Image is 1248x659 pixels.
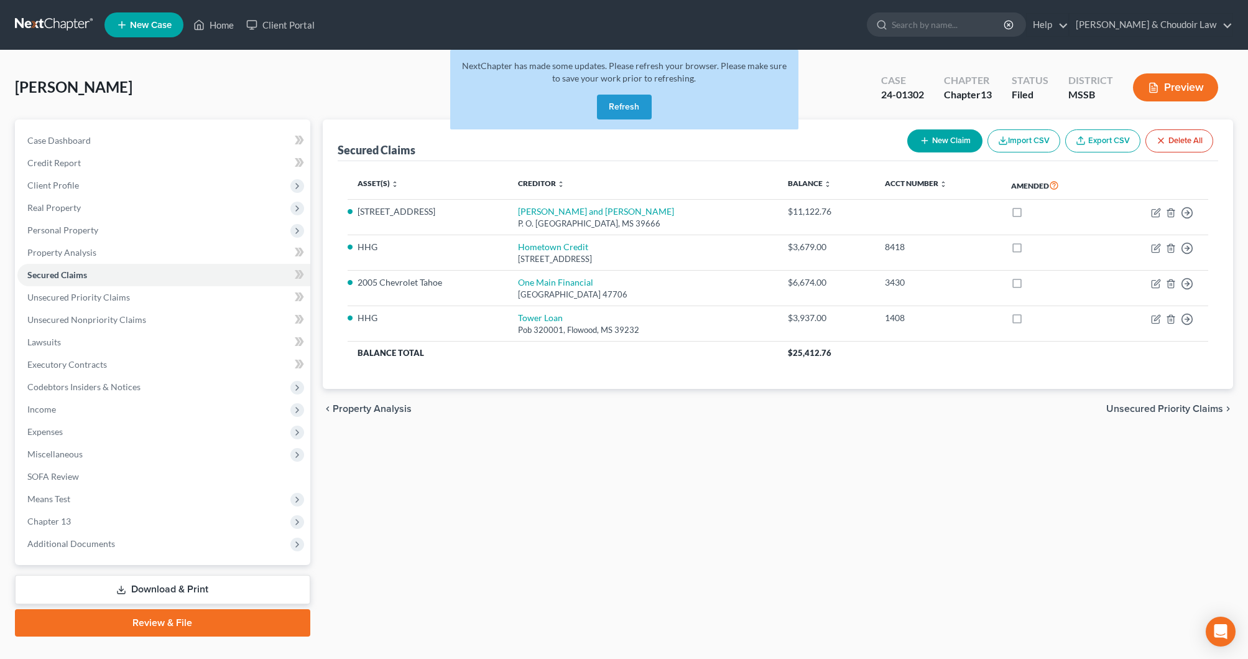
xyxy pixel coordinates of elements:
div: $6,674.00 [788,276,866,289]
span: Unsecured Priority Claims [27,292,130,302]
div: $11,122.76 [788,205,866,218]
a: [PERSON_NAME] and [PERSON_NAME] [518,206,674,217]
a: Hometown Credit [518,241,588,252]
span: Unsecured Nonpriority Claims [27,314,146,325]
span: Client Profile [27,180,79,190]
span: Real Property [27,202,81,213]
div: Secured Claims [338,143,415,157]
span: New Case [130,21,172,30]
i: unfold_more [391,180,399,188]
div: Chapter [944,73,992,88]
div: Chapter [944,88,992,102]
a: Credit Report [17,152,310,174]
i: unfold_more [940,180,947,188]
span: Codebtors Insiders & Notices [27,381,141,392]
span: Expenses [27,426,63,437]
i: chevron_left [323,404,333,414]
input: Search by name... [892,13,1005,36]
a: Tower Loan [518,312,563,323]
span: Secured Claims [27,269,87,280]
a: Creditor unfold_more [518,179,565,188]
span: Credit Report [27,157,81,168]
th: Amended [1001,171,1105,200]
span: Means Test [27,493,70,504]
a: Download & Print [15,575,310,604]
button: Preview [1133,73,1218,101]
div: P. O. [GEOGRAPHIC_DATA], MS 39666 [518,218,768,230]
span: $25,412.76 [788,348,831,358]
span: NextChapter has made some updates. Please refresh your browser. Please make sure to save your wor... [462,60,787,83]
div: [GEOGRAPHIC_DATA] 47706 [518,289,768,301]
span: [PERSON_NAME] [15,78,132,96]
div: MSSB [1068,88,1113,102]
span: Additional Documents [27,538,115,549]
span: Property Analysis [333,404,412,414]
div: Open Intercom Messenger [1206,617,1236,647]
a: One Main Financial [518,277,593,287]
div: $3,679.00 [788,241,866,253]
a: Help [1027,14,1068,36]
a: Export CSV [1065,129,1140,152]
li: HHG [358,312,498,324]
a: Balance unfold_more [788,179,831,188]
span: Property Analysis [27,247,96,258]
span: Personal Property [27,225,98,235]
div: $3,937.00 [788,312,866,324]
div: 3430 [885,276,991,289]
div: [STREET_ADDRESS] [518,253,768,265]
a: Asset(s) unfold_more [358,179,399,188]
li: HHG [358,241,498,253]
a: Unsecured Nonpriority Claims [17,309,310,331]
a: Unsecured Priority Claims [17,286,310,309]
span: Miscellaneous [27,449,83,459]
a: [PERSON_NAME] & Choudoir Law [1070,14,1232,36]
a: Case Dashboard [17,129,310,152]
div: Status [1012,73,1048,88]
span: Lawsuits [27,337,61,347]
div: Case [881,73,924,88]
span: Unsecured Priority Claims [1106,404,1223,414]
a: SOFA Review [17,465,310,488]
a: Acct Number unfold_more [885,179,947,188]
button: Refresh [597,95,652,119]
a: Client Portal [240,14,321,36]
a: Executory Contracts [17,353,310,376]
div: Filed [1012,88,1048,102]
a: Review & File [15,609,310,637]
span: 13 [981,88,992,100]
button: New Claim [907,129,982,152]
li: 2005 Chevrolet Tahoe [358,276,498,289]
i: unfold_more [557,180,565,188]
a: Home [187,14,240,36]
div: District [1068,73,1113,88]
span: Income [27,404,56,414]
a: Secured Claims [17,264,310,286]
i: chevron_right [1223,404,1233,414]
a: Lawsuits [17,331,310,353]
div: 8418 [885,241,991,253]
a: Property Analysis [17,241,310,264]
span: Case Dashboard [27,135,91,146]
div: 24-01302 [881,88,924,102]
div: 1408 [885,312,991,324]
span: Executory Contracts [27,359,107,370]
span: Chapter 13 [27,516,71,526]
button: Unsecured Priority Claims chevron_right [1106,404,1233,414]
i: unfold_more [824,180,831,188]
button: Delete All [1145,129,1213,152]
button: Import CSV [987,129,1060,152]
span: SOFA Review [27,471,79,482]
div: Pob 320001, Flowood, MS 39232 [518,324,768,336]
button: chevron_left Property Analysis [323,404,412,414]
th: Balance Total [348,342,778,364]
li: [STREET_ADDRESS] [358,205,498,218]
